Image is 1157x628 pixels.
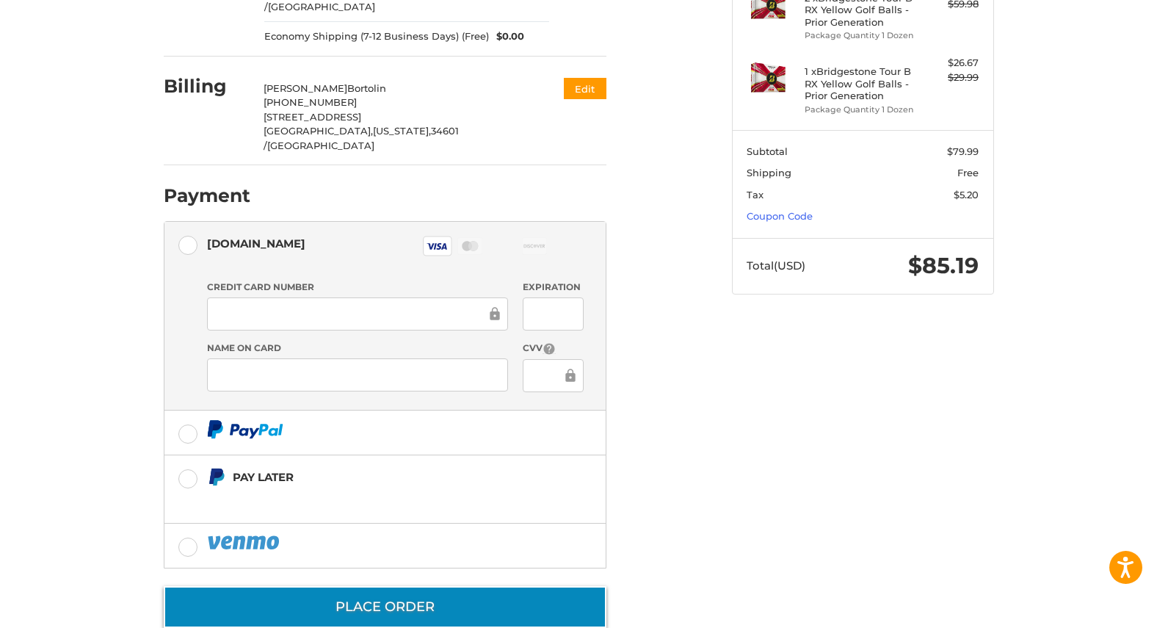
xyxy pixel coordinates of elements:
[489,29,524,44] span: $0.00
[347,82,386,94] span: Bortolin
[207,493,514,505] iframe: PayPal Message 1
[207,533,282,552] img: PayPal icon
[268,1,375,12] span: [GEOGRAPHIC_DATA]
[805,29,917,42] li: Package Quantity 1 Dozen
[267,140,374,151] span: [GEOGRAPHIC_DATA]
[264,125,373,137] span: [GEOGRAPHIC_DATA],
[207,468,225,486] img: Pay Later icon
[264,125,459,151] span: 34601 /
[747,189,764,201] span: Tax
[264,82,347,94] span: [PERSON_NAME]
[164,184,250,207] h2: Payment
[747,259,805,273] span: Total (USD)
[164,586,606,628] button: Place Order
[264,111,361,123] span: [STREET_ADDRESS]
[564,78,606,99] button: Edit
[954,189,979,201] span: $5.20
[264,96,357,108] span: [PHONE_NUMBER]
[207,420,283,438] img: PayPal icon
[164,75,250,98] h2: Billing
[523,342,584,355] label: CVV
[908,252,979,279] span: $85.19
[264,29,489,44] span: Economy Shipping (7-12 Business Days) (Free)
[747,167,791,178] span: Shipping
[805,65,917,101] h4: 1 x Bridgestone Tour B RX Yellow Golf Balls - Prior Generation
[747,210,813,222] a: Coupon Code
[805,104,917,116] li: Package Quantity 1 Dozen
[523,281,584,294] label: Expiration
[947,145,979,157] span: $79.99
[373,125,431,137] span: [US_STATE],
[207,342,508,355] label: Name on Card
[207,281,508,294] label: Credit Card Number
[921,56,979,71] div: $26.67
[747,145,788,157] span: Subtotal
[921,71,979,85] div: $29.99
[233,465,514,489] div: Pay Later
[207,231,305,256] div: [DOMAIN_NAME]
[957,167,979,178] span: Free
